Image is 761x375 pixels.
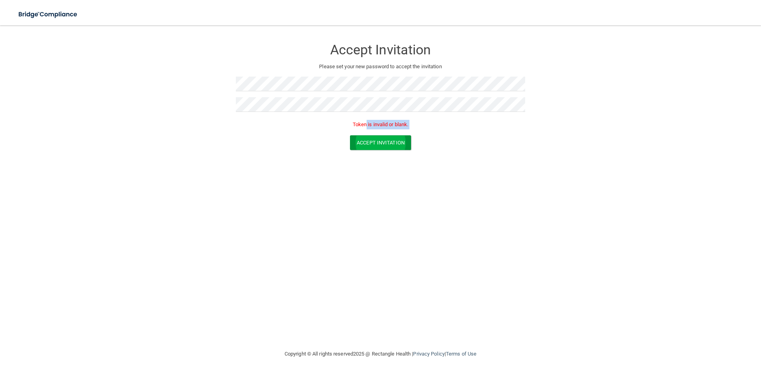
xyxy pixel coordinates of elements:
p: Token is invalid or blank. [236,120,525,129]
a: Terms of Use [446,351,476,357]
h3: Accept Invitation [236,42,525,57]
div: Copyright © All rights reserved 2025 @ Rectangle Health | | [236,341,525,367]
img: bridge_compliance_login_screen.278c3ca4.svg [12,6,85,23]
p: Please set your new password to accept the invitation [242,62,519,71]
button: Accept Invitation [350,135,411,150]
a: Privacy Policy [413,351,444,357]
